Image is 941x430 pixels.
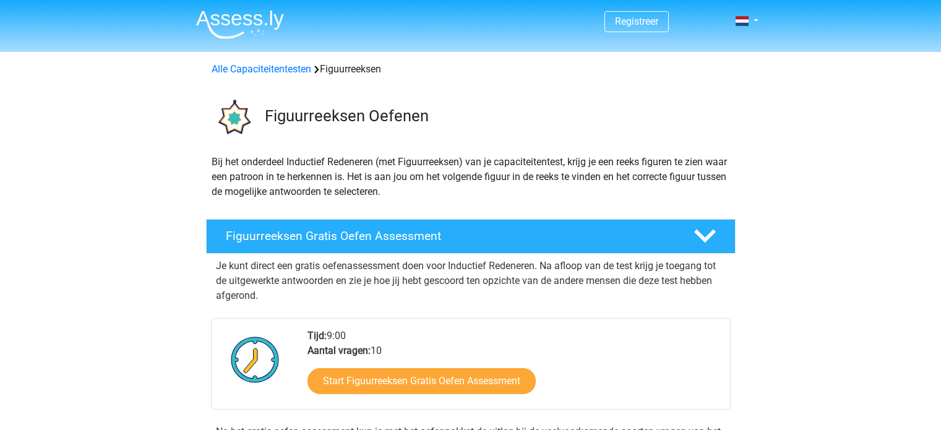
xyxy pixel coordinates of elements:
[216,259,726,303] p: Je kunt direct een gratis oefenassessment doen voor Inductief Redeneren. Na afloop van de test kr...
[207,62,735,77] div: Figuurreeksen
[212,63,311,75] a: Alle Capaciteitentesten
[307,330,327,342] b: Tijd:
[207,92,259,144] img: figuurreeksen
[307,345,371,356] b: Aantal vragen:
[226,229,674,243] h4: Figuurreeksen Gratis Oefen Assessment
[265,106,726,126] h3: Figuurreeksen Oefenen
[307,368,536,394] a: Start Figuurreeksen Gratis Oefen Assessment
[224,329,286,390] img: Klok
[196,10,284,39] img: Assessly
[615,15,658,27] a: Registreer
[201,219,741,254] a: Figuurreeksen Gratis Oefen Assessment
[298,329,729,409] div: 9:00 10
[212,155,730,199] p: Bij het onderdeel Inductief Redeneren (met Figuurreeksen) van je capaciteitentest, krijg je een r...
